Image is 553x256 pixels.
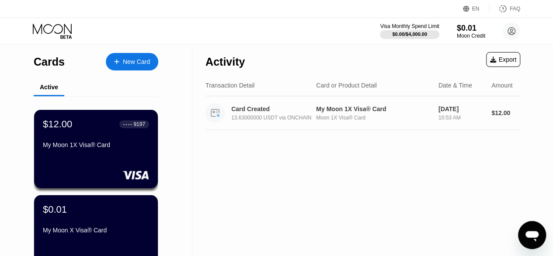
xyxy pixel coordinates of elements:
[380,23,439,39] div: Visa Monthly Spend Limit$0.00/$4,000.00
[491,82,512,89] div: Amount
[486,52,520,67] div: Export
[380,23,439,29] div: Visa Monthly Spend Limit
[490,4,520,13] div: FAQ
[316,105,431,112] div: My Moon 1X Visa® Card
[43,204,67,215] div: $0.01
[43,119,72,130] div: $12.00
[438,105,484,112] div: [DATE]
[438,115,484,121] div: 10:53 AM
[43,141,149,148] div: My Moon 1X Visa® Card
[510,6,520,12] div: FAQ
[133,121,145,127] div: 9197
[123,58,150,66] div: New Card
[231,105,318,112] div: Card Created
[490,56,516,63] div: Export
[40,84,58,91] div: Active
[43,227,149,234] div: My Moon X Visa® Card
[205,96,520,130] div: Card Created13.63000000 USDT via ONCHAINMy Moon 1X Visa® CardMoon 1X Visa® Card[DATE]10:53 AM$12.00
[231,115,324,121] div: 13.63000000 USDT via ONCHAIN
[106,53,158,70] div: New Card
[392,32,427,37] div: $0.00 / $4,000.00
[438,82,472,89] div: Date & Time
[34,110,158,188] div: $12.00● ● ● ●9197My Moon 1X Visa® Card
[457,33,485,39] div: Moon Credit
[518,221,546,249] iframe: Button to launch messaging window
[472,6,480,12] div: EN
[457,24,485,33] div: $0.01
[491,109,520,116] div: $12.00
[34,56,65,68] div: Cards
[205,56,245,68] div: Activity
[205,82,254,89] div: Transaction Detail
[457,24,485,39] div: $0.01Moon Credit
[463,4,490,13] div: EN
[123,123,132,126] div: ● ● ● ●
[316,82,377,89] div: Card or Product Detail
[316,115,431,121] div: Moon 1X Visa® Card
